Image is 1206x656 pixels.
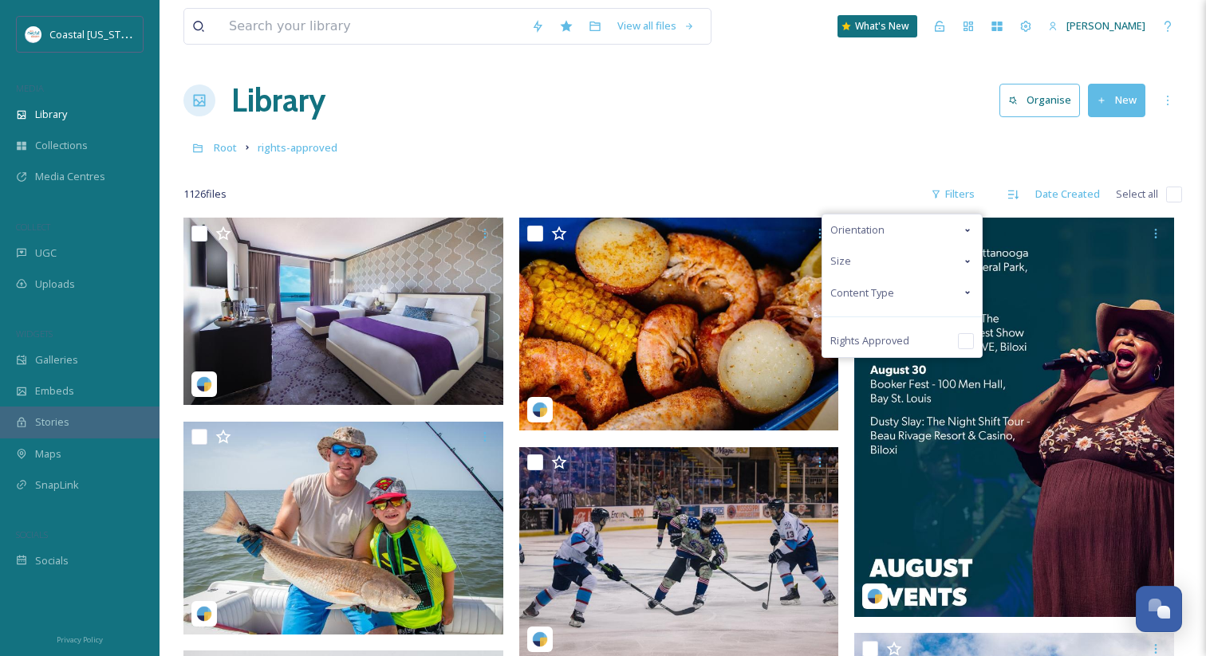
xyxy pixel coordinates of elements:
[231,77,325,124] a: Library
[16,221,50,233] span: COLLECT
[35,446,61,462] span: Maps
[1136,586,1182,632] button: Open Chat
[221,9,523,44] input: Search your library
[26,26,41,42] img: download%20%281%29.jpeg
[35,107,67,122] span: Library
[35,352,78,367] span: Galleries
[999,84,1080,116] button: Organise
[35,246,57,261] span: UGC
[16,328,53,340] span: WIDGETS
[214,138,237,157] a: Root
[196,606,212,622] img: snapsea-logo.png
[35,138,88,153] span: Collections
[837,15,917,37] a: What's New
[258,138,337,157] a: rights-approved
[1116,187,1158,202] span: Select all
[183,218,503,405] img: playcoastalms_08132025_6396ebbc-e27c-afa4-0d26-74174e0870c0.jpg
[1066,18,1145,33] span: [PERSON_NAME]
[57,634,103,645] span: Privacy Policy
[35,414,69,430] span: Stories
[1040,10,1153,41] a: [PERSON_NAME]
[999,84,1088,116] a: Organise
[923,179,983,210] div: Filters
[49,26,141,41] span: Coastal [US_STATE]
[867,588,883,604] img: snapsea-logo.png
[57,629,103,648] a: Privacy Policy
[830,285,894,301] span: Content Type
[532,631,548,647] img: snapsea-logo.png
[35,169,105,184] span: Media Centres
[830,222,885,238] span: Orientation
[35,277,75,292] span: Uploads
[35,383,74,399] span: Embeds
[214,140,237,155] span: Root
[609,10,703,41] a: View all files
[183,422,503,634] img: playcoastalms_08132025_bef8fd87-9a58-d172-01db-9673b6a3cdc4.jpg
[183,187,227,202] span: 1126 file s
[519,218,839,430] img: playcoastalms_08132025_6cce5f7b-073e-c1f1-d55c-c8f775da56fa.jpg
[532,402,548,418] img: snapsea-logo.png
[258,140,337,155] span: rights-approved
[830,253,851,269] span: Size
[35,477,79,493] span: SnapLink
[16,82,44,94] span: MEDIA
[830,333,909,348] span: Rights Approved
[196,376,212,392] img: snapsea-logo.png
[854,218,1174,617] img: playcoastalms_08132025_a4a403d3-9081-e3e8-72f0-cee33210751c.jpg
[1088,84,1145,116] button: New
[1027,179,1108,210] div: Date Created
[16,528,48,540] span: SOCIALS
[35,553,69,568] span: Socials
